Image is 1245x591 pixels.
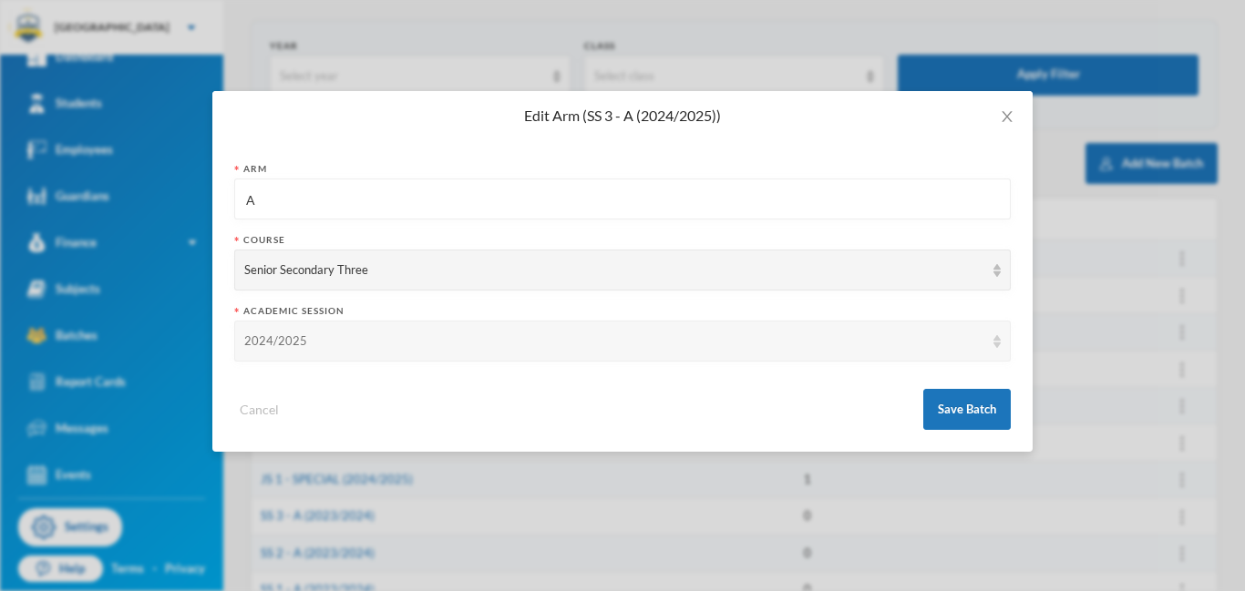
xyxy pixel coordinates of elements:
div: Academic Session [234,304,1011,318]
button: Cancel [234,399,284,420]
button: Save Batch [923,389,1011,430]
div: Course [234,233,1011,247]
div: Edit Arm (SS 3 - A (2024/2025)) [234,106,1011,126]
button: Close [982,91,1033,142]
div: Senior Secondary Three [244,261,984,280]
div: 2024/2025 [244,332,984,351]
div: Arm [234,162,1011,176]
i: icon: close [1000,109,1014,124]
